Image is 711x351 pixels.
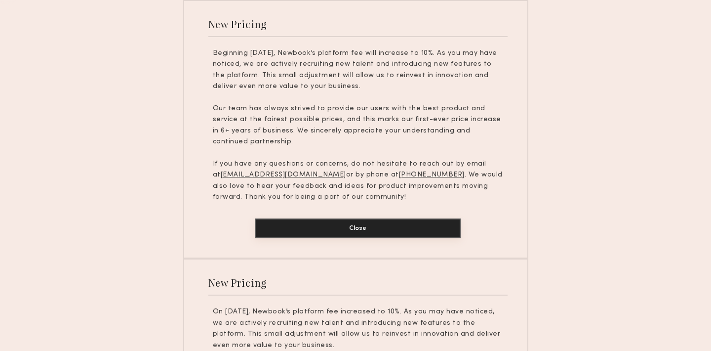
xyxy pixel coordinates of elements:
div: New Pricing [208,17,267,31]
p: On [DATE], Newbook’s platform fee increased to 10%. As you may have noticed, we are actively recr... [213,307,503,351]
u: [EMAIL_ADDRESS][DOMAIN_NAME] [221,172,346,178]
p: If you have any questions or concerns, do not hesitate to reach out by email at or by phone at . ... [213,159,503,203]
div: New Pricing [208,276,267,289]
u: [PHONE_NUMBER] [399,172,465,178]
button: Close [255,219,461,238]
p: Beginning [DATE], Newbook’s platform fee will increase to 10%. As you may have noticed, we are ac... [213,48,503,92]
p: Our team has always strived to provide our users with the best product and service at the fairest... [213,103,503,148]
